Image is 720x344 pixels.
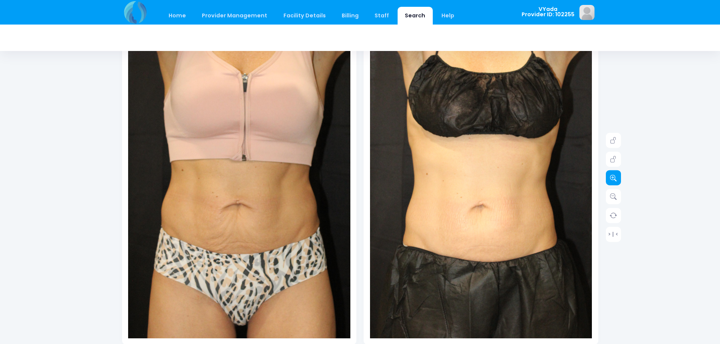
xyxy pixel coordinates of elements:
a: Staff [367,7,396,25]
img: image [579,5,595,20]
a: Search [398,7,433,25]
a: Provider Management [195,7,275,25]
a: Facility Details [276,7,333,25]
a: Home [161,7,194,25]
a: Help [434,7,461,25]
span: VYada Provider ID: 102255 [522,6,574,17]
a: Billing [334,7,366,25]
a: > | < [606,227,621,242]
